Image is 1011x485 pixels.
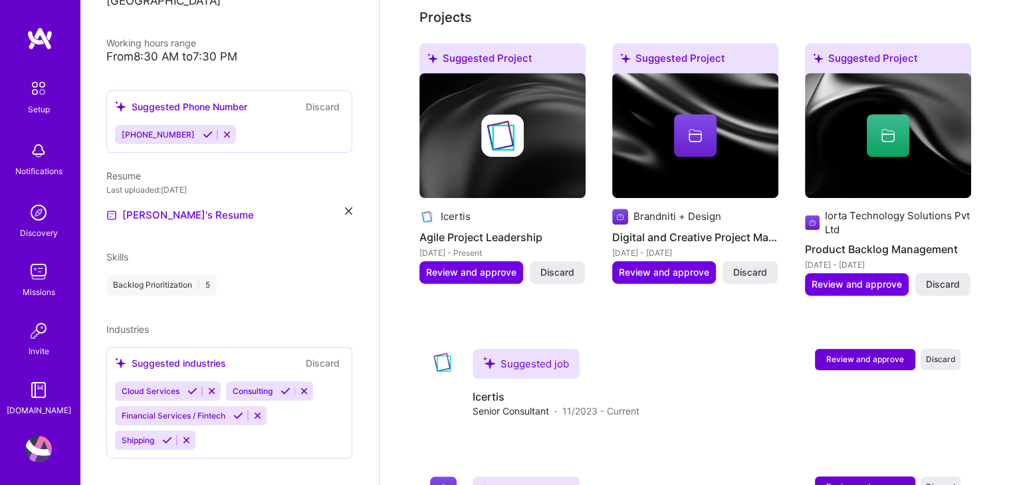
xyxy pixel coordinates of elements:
div: Projects [419,7,472,27]
span: [PHONE_NUMBER] [122,130,195,140]
button: Discard [921,349,960,370]
i: icon SuggestedTeams [115,357,126,369]
div: Suggested Project [805,43,971,78]
button: Review and approve [805,273,909,296]
span: Senior Consultant [473,404,549,418]
span: Review and approve [619,266,709,279]
i: Accept [281,386,290,396]
div: Backlog Prioritization 5 [106,274,217,296]
img: Company logo [805,215,820,231]
i: icon SuggestedTeams [620,53,630,63]
img: cover [419,73,586,198]
div: Icertis [441,209,471,223]
h4: Agile Project Leadership [419,229,586,246]
img: Company logo [612,209,628,225]
i: Accept [203,130,213,140]
button: Review and approve [612,261,716,284]
span: Review and approve [812,278,902,291]
div: Suggested job [473,349,580,379]
div: From 8:30 AM to 7:30 PM [106,50,352,64]
span: Consulting [233,386,273,396]
img: teamwork [25,258,52,285]
h4: Digital and Creative Project Management [612,229,778,246]
div: Suggested Phone Number [115,100,247,114]
div: [DATE] - [DATE] [612,246,778,260]
div: Discovery [20,226,58,240]
i: icon SuggestedTeams [483,357,495,369]
span: Financial Services / Fintech [122,411,225,421]
i: Accept [162,435,172,445]
h4: Product Backlog Management [805,241,971,258]
span: 11/2023 - Current [562,404,639,418]
div: Brandniti + Design [633,209,721,223]
span: Discard [926,353,956,365]
span: Review and approve [826,353,904,365]
img: Invite [25,318,52,344]
span: Discard [540,266,574,279]
div: Suggested industries [115,356,226,370]
img: logo [27,27,53,50]
img: setup [25,74,53,102]
div: Suggested Project [612,43,778,78]
i: Reject [181,435,191,445]
div: [DOMAIN_NAME] [7,403,71,417]
i: Reject [222,130,232,140]
span: Discard [926,278,960,291]
i: icon SuggestedTeams [813,53,823,63]
i: Reject [299,386,309,396]
button: Discard [723,261,778,284]
button: Review and approve [419,261,523,284]
i: Reject [207,386,217,396]
img: User Avatar [25,436,52,462]
i: icon SuggestedTeams [115,101,126,112]
i: icon Close [345,207,352,215]
img: Company logo [481,114,524,157]
span: Shipping [122,435,154,445]
button: Discard [530,261,585,284]
button: Discard [302,99,344,114]
button: Review and approve [815,349,915,370]
div: Last uploaded: [DATE] [106,183,352,197]
img: discovery [25,199,52,226]
div: Missions [23,285,55,299]
i: Reject [253,411,263,421]
img: bell [25,138,52,164]
span: Skills [106,251,128,262]
h4: Icertis [473,389,639,404]
button: Discard [915,273,970,296]
div: Notifications [15,164,62,178]
div: [DATE] - [DATE] [805,258,971,272]
span: Discard [733,266,767,279]
img: cover [805,73,971,198]
i: Accept [187,386,197,396]
span: Cloud Services [122,386,179,396]
span: · [554,404,557,418]
button: Discard [302,355,344,371]
a: [PERSON_NAME]'s Resume [106,207,254,223]
span: Working hours range [106,37,196,48]
div: Add projects you've worked on [419,7,472,27]
span: Resume [106,170,141,181]
span: | [197,280,200,290]
div: Suggested Project [419,43,586,78]
i: icon SuggestedTeams [427,53,437,63]
div: Iorta Technology Solutions Pvt Ltd [825,209,971,237]
img: Resume [106,210,117,221]
img: Company logo [430,349,457,375]
i: Accept [233,411,243,421]
div: Invite [29,344,49,358]
div: Setup [28,102,50,116]
img: cover [612,73,778,198]
span: Review and approve [426,266,516,279]
div: [DATE] - Present [419,246,586,260]
img: Company logo [419,209,435,225]
img: guide book [25,377,52,403]
span: Industries [106,324,149,335]
a: User Avatar [22,436,55,462]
